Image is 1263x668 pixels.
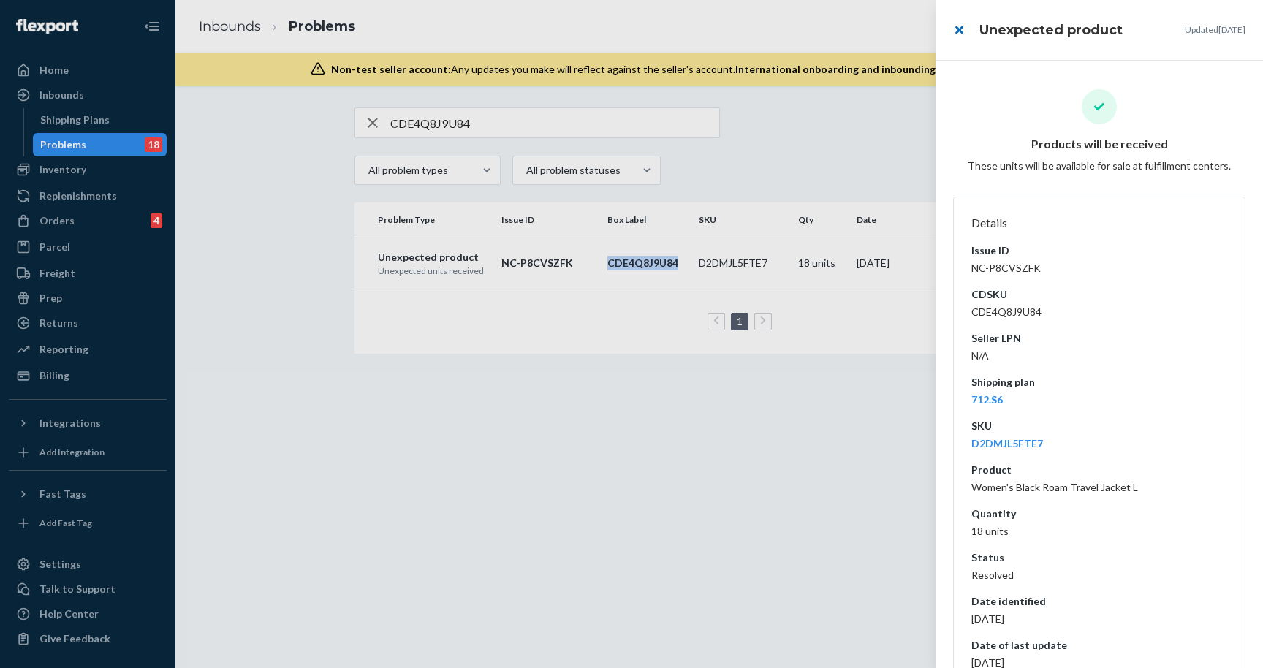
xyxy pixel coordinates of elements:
[971,550,1227,565] dt: Status
[971,437,1043,449] a: D2DMJL5FTE7
[971,480,1227,495] dd: Women's Black Roam Travel Jacket L
[971,612,1227,626] dd: [DATE]
[34,10,64,23] span: Chat
[971,506,1227,521] dt: Quantity
[971,331,1227,346] dt: Seller LPN
[968,159,1231,173] p: These units will be available for sale at fulfillment centers.
[971,638,1227,653] dt: Date of last update
[944,15,974,45] button: close
[1185,23,1245,36] p: Updated [DATE]
[971,568,1227,582] dd: Resolved
[971,375,1227,390] dt: Shipping plan
[971,349,1227,363] dd: N/A
[971,419,1227,433] dt: SKU
[979,20,1123,39] h3: Unexpected product
[971,463,1227,477] dt: Product
[971,287,1227,302] dt: CDSKU
[971,305,1227,319] dd: CDE4Q8J9U84
[971,524,1227,539] dd: 18 units
[971,261,1227,276] dd: NC-P8CVSZFK
[971,216,1007,229] span: Details
[971,393,1003,406] a: 712.S6
[1031,136,1168,153] p: Products will be received
[971,594,1227,609] dt: Date identified
[971,243,1227,258] dt: Issue ID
